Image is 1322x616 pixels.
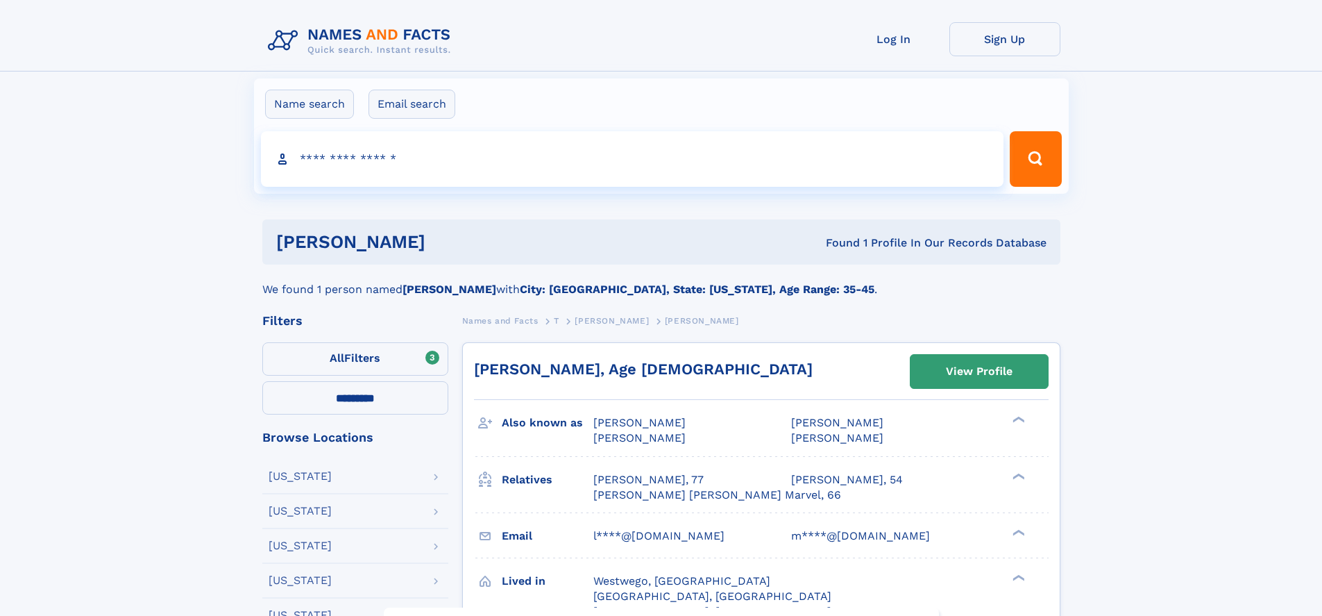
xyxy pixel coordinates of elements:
[276,233,626,251] h1: [PERSON_NAME]
[368,90,455,119] label: Email search
[262,265,1060,298] div: We found 1 person named with .
[791,431,883,444] span: [PERSON_NAME]
[462,312,539,329] a: Names and Facts
[265,90,354,119] label: Name search
[575,316,649,326] span: [PERSON_NAME]
[262,22,462,60] img: Logo Names and Facts
[593,472,704,488] a: [PERSON_NAME], 77
[502,524,593,548] h3: Email
[402,283,496,296] b: [PERSON_NAME]
[1010,131,1061,187] button: Search Button
[625,235,1046,251] div: Found 1 Profile In Our Records Database
[949,22,1060,56] a: Sign Up
[520,283,874,296] b: City: [GEOGRAPHIC_DATA], State: [US_STATE], Age Range: 35-45
[838,22,949,56] a: Log In
[593,590,831,603] span: [GEOGRAPHIC_DATA], [GEOGRAPHIC_DATA]
[262,342,448,376] label: Filters
[593,416,686,429] span: [PERSON_NAME]
[269,506,332,517] div: [US_STATE]
[554,316,559,326] span: T
[593,488,841,503] a: [PERSON_NAME] [PERSON_NAME] Marvel, 66
[269,575,332,586] div: [US_STATE]
[575,312,649,329] a: [PERSON_NAME]
[1009,528,1026,537] div: ❯
[474,360,813,378] a: [PERSON_NAME], Age [DEMOGRAPHIC_DATA]
[269,471,332,482] div: [US_STATE]
[502,569,593,593] h3: Lived in
[593,431,686,444] span: [PERSON_NAME]
[502,411,593,435] h3: Also known as
[791,416,883,429] span: [PERSON_NAME]
[502,468,593,492] h3: Relatives
[1009,472,1026,481] div: ❯
[262,315,448,327] div: Filters
[665,316,739,326] span: [PERSON_NAME]
[330,351,344,365] span: All
[261,131,1004,187] input: search input
[1009,573,1026,582] div: ❯
[1009,415,1026,424] div: ❯
[262,431,448,444] div: Browse Locations
[791,472,903,488] a: [PERSON_NAME], 54
[946,356,1012,388] div: View Profile
[593,574,770,588] span: Westwego, [GEOGRAPHIC_DATA]
[910,355,1048,388] a: View Profile
[554,312,559,329] a: T
[269,540,332,551] div: [US_STATE]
